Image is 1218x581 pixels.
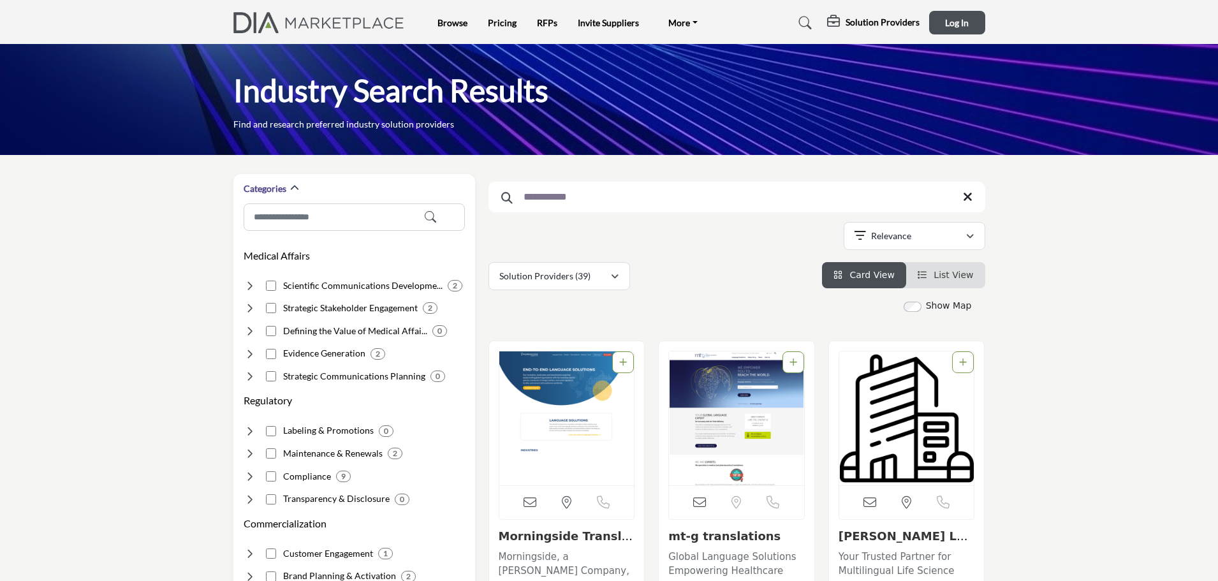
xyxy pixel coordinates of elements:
[266,426,276,436] input: Select Labeling & Promotions checkbox
[668,529,805,543] h3: mt-g translations
[827,15,920,31] div: Solution Providers
[283,370,425,383] h4: Strategic Communications Planning: Developing publication plans demonstrating product benefits an...
[432,325,447,337] div: 0 Results For Defining the Value of Medical Affairs
[376,349,380,358] b: 2
[283,547,373,560] h4: Customer Engagement: Understanding and optimizing patient experience across channels.
[341,472,346,481] b: 9
[266,448,276,459] input: Select Maintenance & Renewals checkbox
[918,270,974,280] a: View List
[283,492,390,505] h4: Transparency & Disclosure: Transparency & Disclosure
[488,17,517,28] a: Pricing
[266,281,276,291] input: Select Scientific Communications Development checkbox
[934,270,973,280] span: List View
[244,248,310,263] button: Medical Affairs
[266,303,276,313] input: Select Strategic Stakeholder Engagement checkbox
[379,425,393,437] div: 0 Results For Labeling & Promotions
[388,448,402,459] div: 2 Results For Maintenance & Renewals
[395,494,409,505] div: 0 Results For Transparency & Disclosure
[393,449,397,458] b: 2
[669,351,804,485] a: Open Listing in new tab
[423,302,437,314] div: 2 Results For Strategic Stakeholder Engagement
[669,351,804,485] img: mt-g translations
[839,529,975,543] h3: Dora Wirth Languages (DWL)
[537,17,557,28] a: RFPs
[871,230,911,242] p: Relevance
[233,71,548,110] h1: Industry Search Results
[499,529,633,557] a: Morningside Translat...
[453,281,457,290] b: 2
[929,11,985,34] button: Log In
[283,325,427,337] h4: Defining the Value of Medical Affairs
[283,302,418,314] h4: Strategic Stakeholder Engagement: Interacting with key opinion leaders and advocacy partners.
[578,17,639,28] a: Invite Suppliers
[499,351,635,485] img: Morningside Translations
[906,262,985,288] li: List View
[283,347,365,360] h4: Evidence Generation: Research to support clinical and economic value claims.
[244,393,292,408] button: Regulatory
[283,447,383,460] h4: Maintenance & Renewals: Maintaining marketing authorizations and safety reporting.
[244,203,465,231] input: Search Category
[488,182,985,212] input: Search Keyword
[283,470,331,483] h4: Compliance: Local and global regulatory compliance.
[266,326,276,336] input: Select Defining the Value of Medical Affairs checkbox
[844,222,985,250] button: Relevance
[437,17,467,28] a: Browse
[822,262,906,288] li: Card View
[266,471,276,482] input: Select Compliance checkbox
[266,548,276,559] input: Select Customer Engagement checkbox
[619,357,627,367] a: Add To List
[266,371,276,381] input: Select Strategic Communications Planning checkbox
[436,372,440,381] b: 0
[839,351,974,485] img: Dora Wirth Languages (DWL)
[283,424,374,437] h4: Labeling & Promotions: Determining safe product use specifications and claims.
[378,548,393,559] div: 1 Results For Customer Engagement
[430,371,445,382] div: 0 Results For Strategic Communications Planning
[659,14,707,32] a: More
[499,529,635,543] h3: Morningside Translations
[244,516,327,531] button: Commercialization
[786,13,820,33] a: Search
[266,494,276,504] input: Select Transparency & Disclosure checkbox
[833,270,895,280] a: View Card
[283,279,443,292] h4: Scientific Communications Development: Creating scientific content showcasing clinical evidence.
[926,299,972,313] label: Show Map
[499,351,635,485] a: Open Listing in new tab
[839,351,974,485] a: Open Listing in new tab
[448,280,462,291] div: 2 Results For Scientific Communications Development
[488,262,630,290] button: Solution Providers (39)
[789,357,797,367] a: Add To List
[371,348,385,360] div: 2 Results For Evidence Generation
[437,327,442,335] b: 0
[428,304,432,313] b: 2
[406,572,411,581] b: 2
[839,529,972,557] a: [PERSON_NAME] Languages...
[336,471,351,482] div: 9 Results For Compliance
[266,349,276,359] input: Select Evidence Generation checkbox
[499,270,591,283] p: Solution Providers (39)
[400,495,404,504] b: 0
[233,12,411,33] img: Site Logo
[945,17,969,28] span: Log In
[233,118,454,131] p: Find and research preferred industry solution providers
[846,17,920,28] h5: Solution Providers
[959,357,967,367] a: Add To List
[383,549,388,558] b: 1
[244,182,286,195] h2: Categories
[668,529,781,543] a: mt-g translations
[849,270,894,280] span: Card View
[384,427,388,436] b: 0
